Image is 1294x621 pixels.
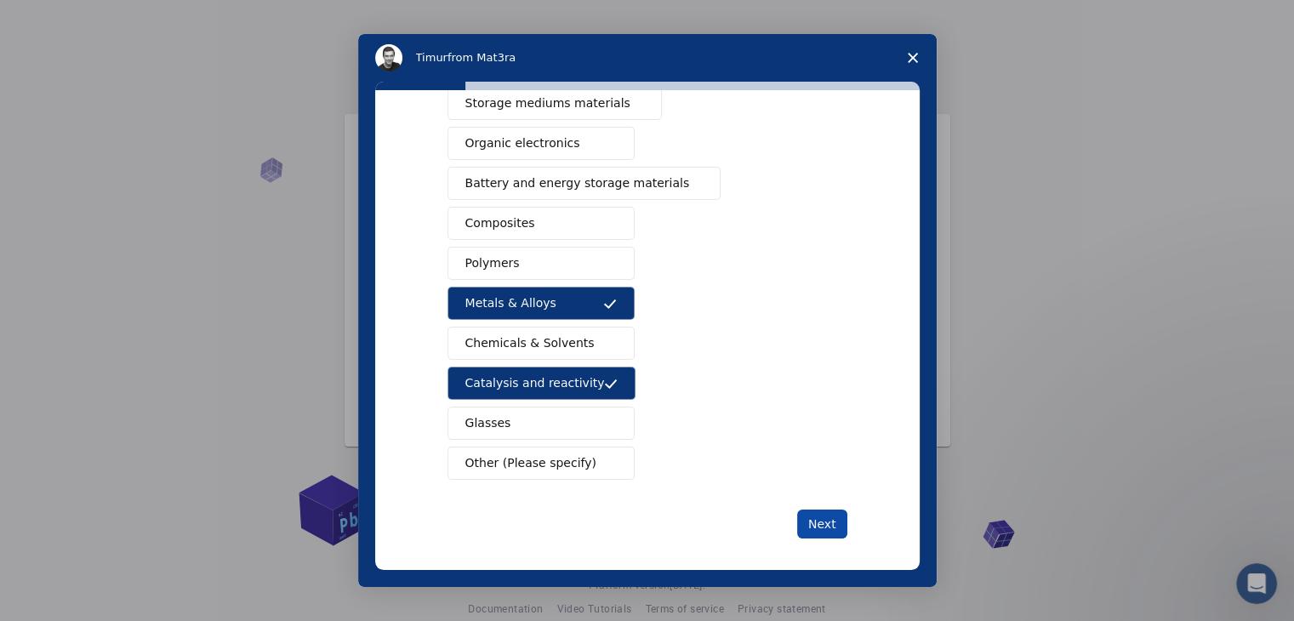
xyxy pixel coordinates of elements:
[447,327,635,360] button: Chemicals & Solvents
[465,294,556,312] span: Metals & Alloys
[447,367,636,400] button: Catalysis and reactivity
[34,12,94,27] span: Soporte
[416,51,447,64] span: Timur
[447,287,635,320] button: Metals & Alloys
[465,94,630,112] span: Storage mediums materials
[465,134,580,152] span: Organic electronics
[447,447,635,480] button: Other (Please specify)
[375,44,402,71] img: Profile image for Timur
[465,374,605,392] span: Catalysis and reactivity
[465,174,690,192] span: Battery and energy storage materials
[465,214,535,232] span: Composites
[447,247,635,280] button: Polymers
[797,510,847,538] button: Next
[447,407,635,440] button: Glasses
[447,167,721,200] button: Battery and energy storage materials
[465,454,596,472] span: Other (Please specify)
[447,207,635,240] button: Composites
[447,51,516,64] span: from Mat3ra
[465,254,520,272] span: Polymers
[889,34,937,82] span: Close survey
[465,414,511,432] span: Glasses
[447,87,662,120] button: Storage mediums materials
[447,127,635,160] button: Organic electronics
[465,334,595,352] span: Chemicals & Solvents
